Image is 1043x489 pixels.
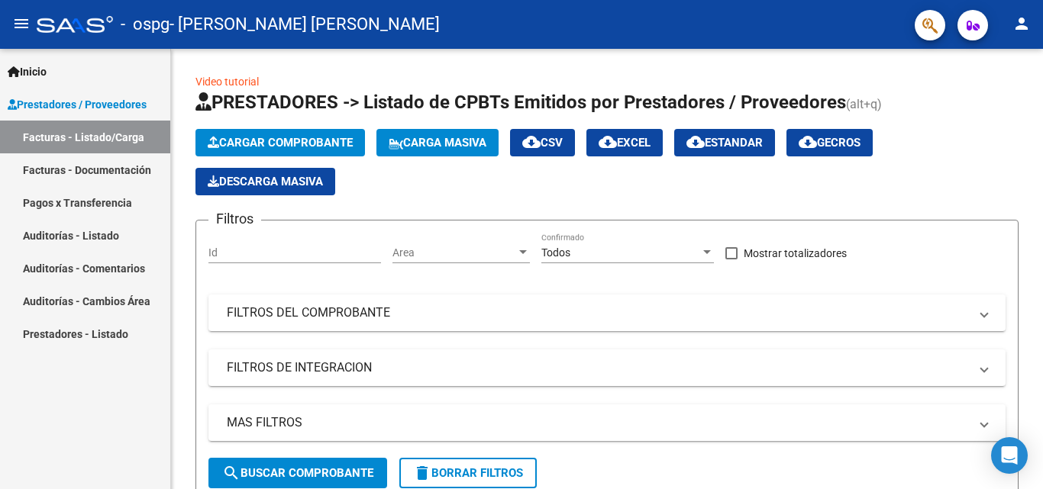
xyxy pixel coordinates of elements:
span: Estandar [686,136,763,150]
mat-icon: cloud_download [799,133,817,151]
span: PRESTADORES -> Listado de CPBTs Emitidos por Prestadores / Proveedores [195,92,846,113]
mat-icon: menu [12,14,31,33]
span: Prestadores / Proveedores [8,96,147,113]
span: Mostrar totalizadores [744,244,847,262]
a: Video tutorial [195,76,259,88]
span: Carga Masiva [389,136,486,150]
button: EXCEL [586,129,663,156]
span: Gecros [799,136,861,150]
mat-icon: cloud_download [686,133,705,151]
span: Inicio [8,63,47,80]
span: Buscar Comprobante [222,466,373,480]
button: CSV [510,129,575,156]
mat-icon: person [1012,14,1031,33]
mat-panel-title: FILTROS DE INTEGRACION [227,359,969,376]
button: Borrar Filtros [399,458,537,488]
span: - [PERSON_NAME] [PERSON_NAME] [170,8,440,41]
span: Cargar Comprobante [208,136,353,150]
mat-icon: cloud_download [522,133,541,151]
mat-icon: delete [413,464,431,482]
span: (alt+q) [846,97,882,111]
app-download-masive: Descarga masiva de comprobantes (adjuntos) [195,168,335,195]
span: CSV [522,136,563,150]
h3: Filtros [208,208,261,230]
mat-expansion-panel-header: FILTROS DEL COMPROBANTE [208,294,1006,331]
span: Borrar Filtros [413,466,523,480]
span: Descarga Masiva [208,175,323,188]
span: Area [392,246,516,259]
span: EXCEL [599,136,651,150]
span: - ospg [121,8,170,41]
mat-panel-title: FILTROS DEL COMPROBANTE [227,304,969,321]
mat-expansion-panel-header: FILTROS DE INTEGRACION [208,349,1006,386]
mat-icon: search [222,464,241,482]
button: Carga Masiva [376,129,499,156]
div: Open Intercom Messenger [991,437,1028,474]
button: Descarga Masiva [195,168,335,195]
mat-expansion-panel-header: MAS FILTROS [208,404,1006,441]
button: Buscar Comprobante [208,458,387,488]
mat-panel-title: MAS FILTROS [227,414,969,431]
button: Cargar Comprobante [195,129,365,156]
button: Gecros [786,129,873,156]
mat-icon: cloud_download [599,133,617,151]
span: Todos [541,246,570,259]
button: Estandar [674,129,775,156]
